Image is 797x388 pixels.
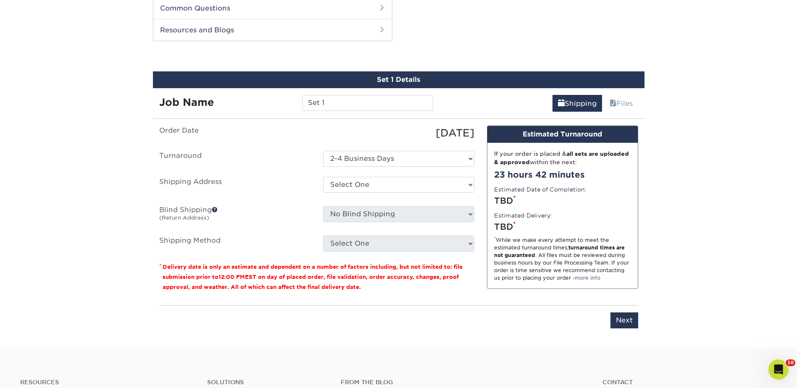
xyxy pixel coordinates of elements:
[494,194,631,207] div: TBD
[558,100,565,107] span: shipping
[610,312,638,328] input: Next
[159,96,214,108] strong: Job Name
[494,149,631,167] div: If your order is placed & within the next:
[153,177,317,196] label: Shipping Address
[153,71,644,88] div: Set 1 Details
[602,379,777,386] a: Contact
[207,379,328,386] h4: Solutions
[487,126,638,143] div: Estimated Turnaround
[302,95,433,111] input: Enter a job name
[768,359,789,380] iframe: Intercom live chat
[218,274,245,280] span: 12:00 PM
[575,275,600,281] a: more info
[159,215,209,221] small: (Return Address)
[153,19,392,41] h2: Resources and Blogs
[494,244,625,258] strong: turnaround times are not guaranteed
[610,100,616,107] span: files
[494,211,552,220] label: Estimated Delivery:
[494,185,587,194] label: Estimated Date of Completion:
[153,151,317,167] label: Turnaround
[153,126,317,141] label: Order Date
[20,379,195,386] h4: Resources
[163,264,463,290] small: Delivery date is only an estimate and dependent on a number of factors including, but not limited...
[494,168,631,181] div: 23 hours 42 minutes
[552,95,602,112] a: Shipping
[341,379,580,386] h4: From the Blog
[494,236,631,282] div: While we make every attempt to meet the estimated turnaround times; . All files must be reviewed ...
[153,206,317,225] label: Blind Shipping
[153,236,317,252] label: Shipping Method
[604,95,638,112] a: Files
[317,126,481,141] div: [DATE]
[786,359,795,366] span: 10
[494,220,631,233] div: TBD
